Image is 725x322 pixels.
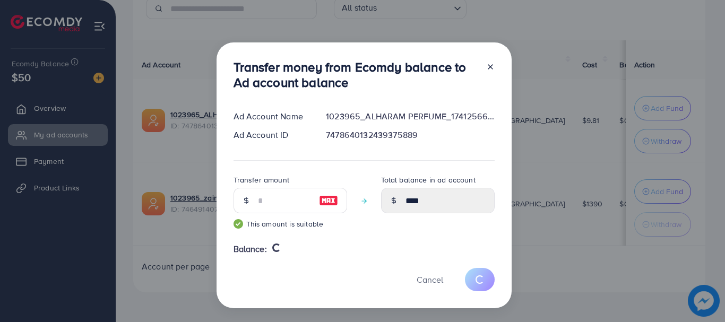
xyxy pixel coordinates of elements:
[317,110,503,123] div: 1023965_ALHARAM PERFUME_1741256613358
[403,268,456,291] button: Cancel
[234,59,478,90] h3: Transfer money from Ecomdy balance to Ad account balance
[417,274,443,285] span: Cancel
[234,219,243,229] img: guide
[319,194,338,207] img: image
[317,129,503,141] div: 7478640132439375889
[381,175,476,185] label: Total balance in ad account
[225,110,318,123] div: Ad Account Name
[234,175,289,185] label: Transfer amount
[234,219,347,229] small: This amount is suitable
[234,243,267,255] span: Balance:
[225,129,318,141] div: Ad Account ID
